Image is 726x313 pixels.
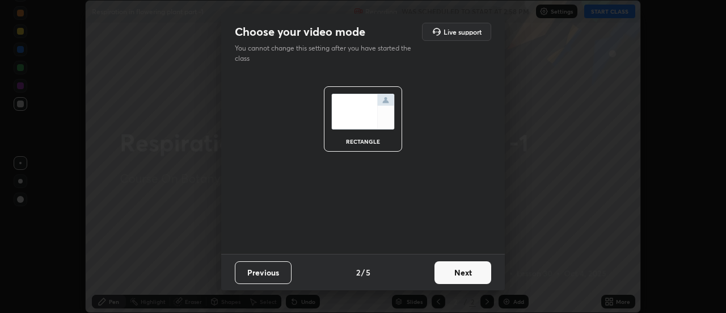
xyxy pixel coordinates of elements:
h4: / [361,266,365,278]
button: Next [434,261,491,284]
h5: Live support [444,28,482,35]
div: rectangle [340,139,386,144]
h4: 5 [366,266,370,278]
p: You cannot change this setting after you have started the class [235,43,419,64]
h4: 2 [356,266,360,278]
h2: Choose your video mode [235,24,365,39]
button: Previous [235,261,292,284]
img: normalScreenIcon.ae25ed63.svg [331,94,395,130]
